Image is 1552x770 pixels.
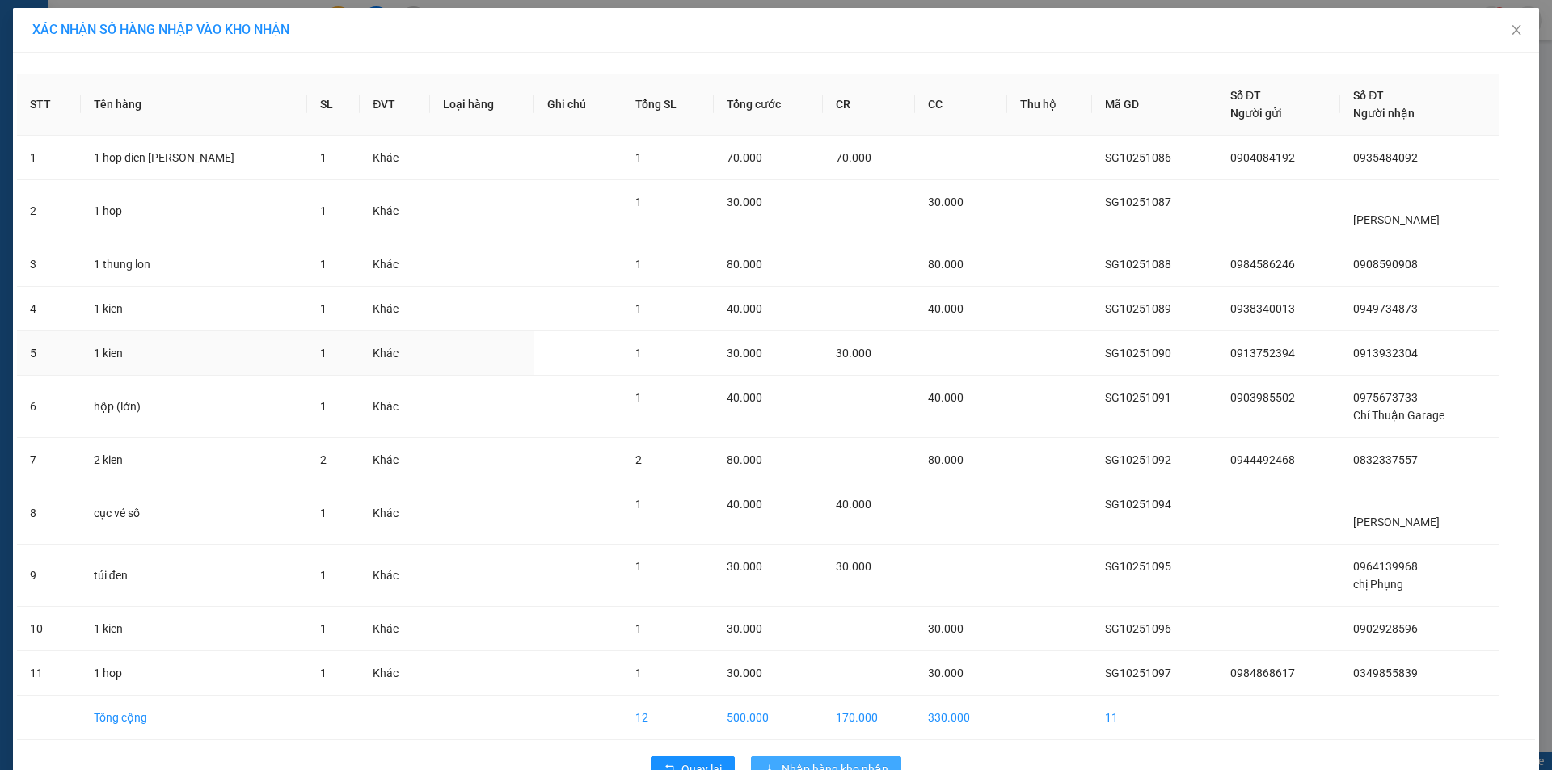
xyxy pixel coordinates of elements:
span: 30.000 [928,622,964,635]
th: Loại hàng [430,74,534,136]
td: túi đen [81,545,307,607]
span: 30.000 [928,667,964,680]
th: Ghi chú [534,74,622,136]
span: 1 [635,560,642,573]
td: Khác [360,545,430,607]
span: 0903985502 [1230,391,1295,404]
span: SG10251090 [1105,347,1171,360]
span: 0908590908 [1353,258,1418,271]
span: Số ĐT [1353,89,1384,102]
td: 170.000 [823,696,915,740]
span: close [1510,23,1523,36]
td: 1 [17,136,81,180]
td: Khác [360,607,430,651]
td: 1 hop dien [PERSON_NAME] [81,136,307,180]
span: 30.000 [727,622,762,635]
td: 2 kien [81,438,307,482]
span: [PERSON_NAME] [1353,213,1440,226]
td: 3 [17,242,81,287]
span: 40.000 [727,498,762,511]
td: 7 [17,438,81,482]
td: Khác [360,136,430,180]
span: 1 [320,151,327,164]
span: 80.000 [727,258,762,271]
span: 30.000 [836,347,871,360]
td: 500.000 [714,696,823,740]
span: 0964139968 [1353,560,1418,573]
span: 1 [320,258,327,271]
th: CR [823,74,915,136]
span: SG10251086 [1105,151,1171,164]
span: 40.000 [727,391,762,404]
span: 70.000 [727,151,762,164]
td: Khác [360,651,430,696]
span: 40.000 [727,302,762,315]
span: chị Phụng [1353,578,1403,591]
span: 1 [635,391,642,404]
span: [PERSON_NAME] [1353,515,1440,528]
td: 9 [17,545,81,607]
td: hộp (lớn) [81,376,307,438]
span: SG10251089 [1105,302,1171,315]
td: Khác [360,331,430,376]
span: 40.000 [836,498,871,511]
span: 1 [320,400,327,413]
td: 1 hop [81,180,307,242]
span: 0984868617 [1230,667,1295,680]
span: 40.000 [928,302,964,315]
span: 1 [635,258,642,271]
span: 1 [320,507,327,520]
span: 1 [320,667,327,680]
td: Khác [360,376,430,438]
span: 0349855839 [1353,667,1418,680]
span: 0938340013 [1230,302,1295,315]
th: SL [307,74,360,136]
span: 30.000 [727,667,762,680]
th: STT [17,74,81,136]
span: Chí Thuận Garage [1353,409,1444,422]
span: 30.000 [727,560,762,573]
td: 8 [17,482,81,545]
td: Khác [360,242,430,287]
span: 0832337557 [1353,453,1418,466]
span: 1 [320,204,327,217]
span: 80.000 [928,258,964,271]
span: SG10251095 [1105,560,1171,573]
td: 6 [17,376,81,438]
th: Thu hộ [1007,74,1092,136]
td: 1 kien [81,331,307,376]
th: Mã GD [1092,74,1217,136]
button: Close [1494,8,1539,53]
td: Khác [360,287,430,331]
td: 11 [17,651,81,696]
span: 80.000 [727,453,762,466]
td: 12 [622,696,714,740]
span: 1 [635,667,642,680]
span: 1 [635,622,642,635]
span: 70.000 [836,151,871,164]
span: 0949734873 [1353,302,1418,315]
span: 40.000 [928,391,964,404]
span: 0944492468 [1230,453,1295,466]
span: 0975673733 [1353,391,1418,404]
td: 1 kien [81,287,307,331]
td: Khác [360,438,430,482]
span: 30.000 [727,196,762,208]
span: 1 [635,151,642,164]
span: 2 [320,453,327,466]
span: SG10251096 [1105,622,1171,635]
span: XÁC NHẬN SỐ HÀNG NHẬP VÀO KHO NHẬN [32,22,289,37]
span: SG10251092 [1105,453,1171,466]
td: Khác [360,180,430,242]
th: ĐVT [360,74,430,136]
span: 1 [635,347,642,360]
span: 0902928596 [1353,622,1418,635]
td: 10 [17,607,81,651]
td: 5 [17,331,81,376]
span: 30.000 [727,347,762,360]
td: Khác [360,482,430,545]
span: 0935484092 [1353,151,1418,164]
span: SG10251088 [1105,258,1171,271]
span: 1 [320,347,327,360]
td: 1 thung lon [81,242,307,287]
